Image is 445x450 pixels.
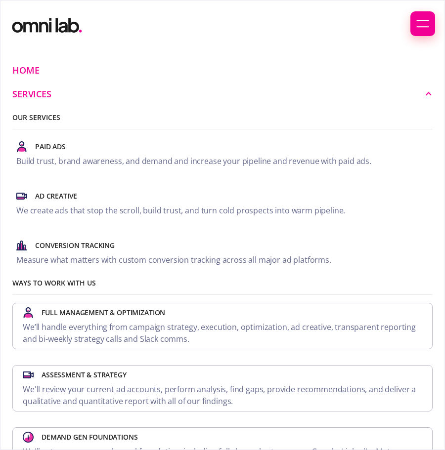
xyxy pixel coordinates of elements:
a: Assessment & StrategyWe'll review your current ad accounts, perform analysis, find gaps, provide ... [12,365,433,411]
p: Build trust, brand awareness, and demand and increase your pipeline and revenue with paid ads. [16,155,371,167]
p: Assessment & Strategy [42,371,127,378]
p: We’ll handle everything from campaign strategy, execution, optimization, ad creative, transparent... [23,321,422,345]
a: home [10,11,84,35]
p: We'll review your current ad accounts, perform analysis, find gaps, provide recommendations, and ... [23,383,422,407]
a: Home [12,66,39,75]
p: Demand Gen Foundations [42,434,137,441]
p: Our Services [12,114,433,129]
p: Measure what matters with custom conversion tracking across all major ad platforms. [16,254,371,266]
a: Ad CreativeWe create ads that stop the scroll, build trust, and turn cold prospects into warm pip... [12,187,375,220]
p: Ways To Work With Us [12,280,433,295]
p: Paid Ads [35,143,66,150]
a: Paid AdsBuild trust, brand awareness, and demand and increase your pipeline and revenue with paid... [12,137,375,171]
div: menu [410,11,435,36]
p: Full Management & Optimization [42,309,165,316]
p: We create ads that stop the scroll, build trust, and turn cold prospects into warm pipeline. [16,205,371,216]
div: SERVICES [12,89,51,98]
p: Ad Creative [35,193,77,200]
a: Conversion TrackingMeasure what matters with custom conversion tracking across all major ad platf... [12,236,375,270]
iframe: Chat Widget [267,335,445,450]
a: Full Management & OptimizationWe’ll handle everything from campaign strategy, execution, optimiza... [12,303,433,349]
p: Conversion Tracking [35,242,115,249]
img: Omni Lab: B2B SaaS Demand Generation Agency [10,11,84,35]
